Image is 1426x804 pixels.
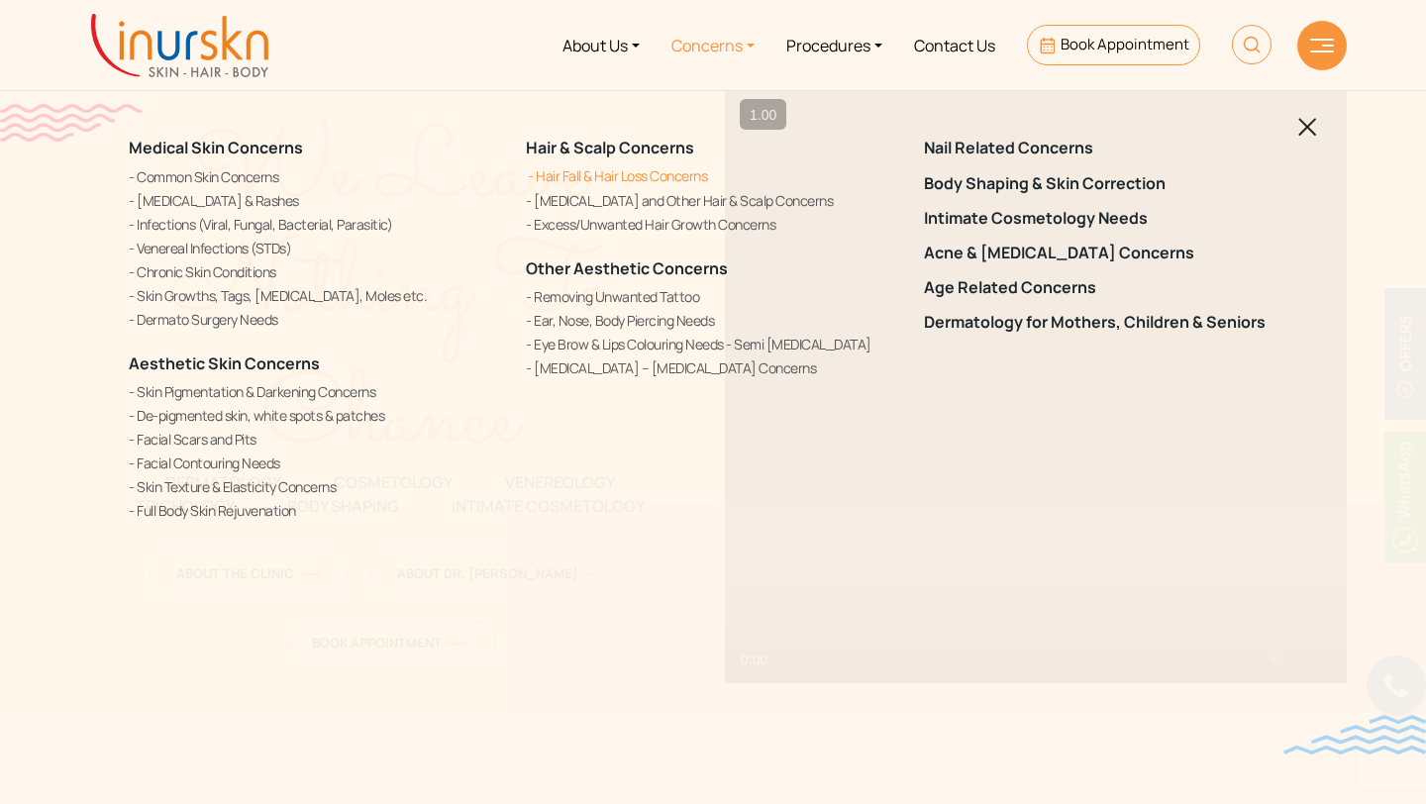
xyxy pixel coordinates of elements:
a: Full Body Skin Rejuvenation [129,499,502,520]
a: Hair Fall & Hair Loss Concerns [526,165,899,186]
img: inurskn-logo [91,14,268,77]
a: Nail Related Concerns [924,139,1297,157]
img: blackclosed [1298,118,1317,137]
a: Chronic Skin Conditions [129,260,502,281]
a: Ear, Nose, Body Piercing Needs [526,309,899,330]
a: Acne & [MEDICAL_DATA] Concerns [924,244,1297,262]
a: [MEDICAL_DATA] & Rashes [129,189,502,210]
a: Skin Growths, Tags, [MEDICAL_DATA], Moles etc. [129,284,502,305]
a: Skin Texture & Elasticity Concerns [129,475,502,496]
a: Aesthetic Skin Concerns [129,352,320,373]
span: Book Appointment [1061,34,1189,54]
a: Facial Contouring Needs [129,452,502,472]
a: Common Skin Concerns [129,165,502,186]
a: Dermatology for Mothers, Children & Seniors [924,313,1297,332]
a: Procedures [770,8,898,82]
a: Body Shaping & Skin Correction [924,173,1297,192]
a: About Us [547,8,656,82]
a: Book Appointment [1027,25,1200,65]
a: Excess/Unwanted Hair Growth Concerns [526,213,899,234]
a: Facial Scars and Pits [129,428,502,449]
img: HeaderSearch [1232,25,1272,64]
a: Intimate Cosmetology Needs [924,208,1297,227]
a: Medical Skin Concerns [129,137,303,158]
a: Concerns [656,8,770,82]
a: [MEDICAL_DATA] – [MEDICAL_DATA] Concerns [526,356,899,377]
a: Venereal Infections (STDs) [129,237,502,257]
a: [MEDICAL_DATA] and Other Hair & Scalp Concerns [526,189,899,210]
a: Infections (Viral, Fungal, Bacterial, Parasitic) [129,213,502,234]
a: Skin Pigmentation & Darkening Concerns [129,380,502,401]
a: Eye Brow & Lips Colouring Needs - Semi [MEDICAL_DATA] [526,333,899,353]
a: Other Aesthetic Concerns [526,256,728,278]
a: Age Related Concerns [924,278,1297,297]
a: Hair & Scalp Concerns [526,137,694,158]
a: Dermato Surgery Needs [129,308,502,329]
a: Removing Unwanted Tattoo [526,285,899,306]
img: hamLine.svg [1310,39,1334,52]
a: Contact Us [898,8,1011,82]
img: bluewave [1283,715,1426,754]
a: De-pigmented skin, white spots & patches [129,404,502,425]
